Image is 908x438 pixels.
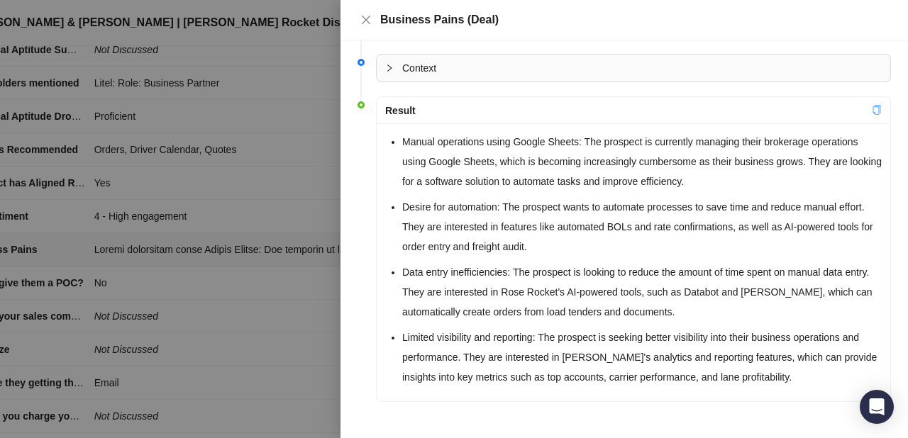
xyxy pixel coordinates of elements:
[380,11,891,28] div: Business Pains (Deal)
[360,14,372,26] span: close
[402,262,882,322] li: Data entry inefficiencies: The prospect is looking to reduce the amount of time spent on manual d...
[860,390,894,424] div: Open Intercom Messenger
[872,105,882,115] span: copy
[402,60,882,76] span: Context
[385,64,394,72] span: collapsed
[385,103,872,118] div: Result
[377,55,890,82] div: Context
[402,327,882,387] li: Limited visibility and reporting: The prospect is seeking better visibility into their business o...
[402,197,882,257] li: Desire for automation: The prospect wants to automate processes to save time and reduce manual ef...
[358,11,375,28] button: Close
[402,132,882,191] li: Manual operations using Google Sheets: The prospect is currently managing their brokerage operati...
